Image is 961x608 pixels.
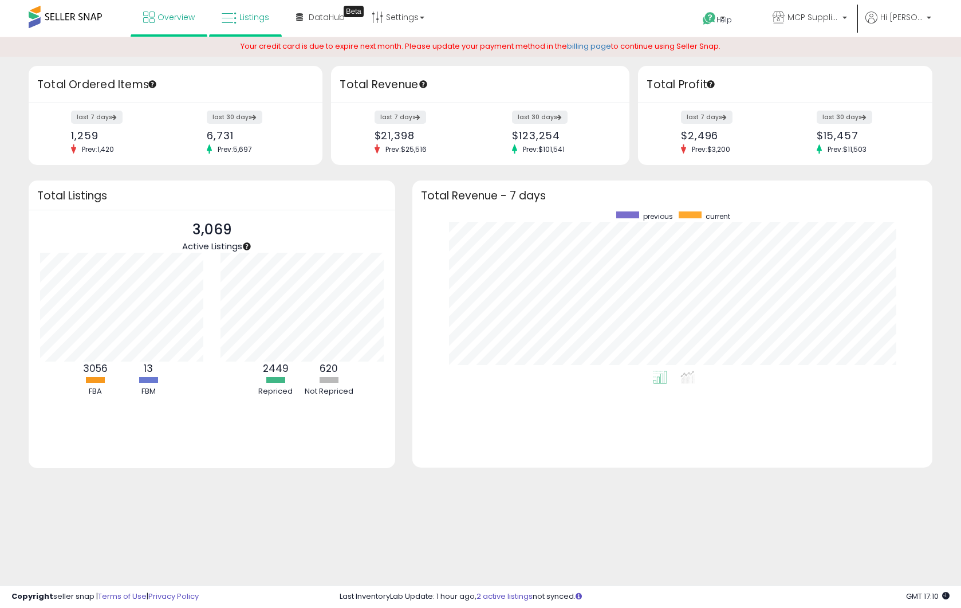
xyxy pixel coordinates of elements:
label: last 30 days [817,111,872,124]
div: Tooltip anchor [418,79,428,89]
span: Your credit card is due to expire next month. Please update your payment method in the to continu... [241,41,720,52]
label: last 7 days [71,111,123,124]
div: 1,259 [71,130,167,142]
h3: Total Revenue - 7 days [421,191,924,200]
label: last 7 days [681,111,732,124]
span: current [706,211,730,221]
b: 13 [144,362,153,375]
span: Overview [157,11,195,23]
div: $15,457 [817,130,912,142]
span: Help [716,15,732,25]
span: Active Listings [182,240,242,252]
h3: Total Ordered Items [37,77,314,93]
span: Prev: $11,503 [822,144,872,154]
span: Hi [PERSON_NAME] [880,11,923,23]
span: MCP Supplies [787,11,839,23]
span: previous [643,211,673,221]
div: Not Repriced [303,386,355,397]
b: 2449 [263,362,289,375]
b: 3056 [83,362,108,375]
div: Tooltip anchor [344,6,364,17]
div: Tooltip anchor [147,79,157,89]
i: Get Help [702,11,716,26]
label: last 30 days [207,111,262,124]
div: $2,496 [681,130,777,142]
h3: Total Profit [647,77,923,93]
div: FBA [69,386,121,397]
a: Help [694,3,754,37]
p: 3,069 [182,219,242,241]
span: Prev: $25,516 [380,144,432,154]
div: 6,731 [207,130,302,142]
div: Repriced [250,386,301,397]
span: DataHub [309,11,345,23]
label: last 30 days [512,111,568,124]
div: Tooltip anchor [242,241,252,252]
a: Hi [PERSON_NAME] [865,11,931,37]
label: last 7 days [375,111,426,124]
span: Prev: $3,200 [686,144,736,154]
a: billing page [567,41,611,52]
div: $123,254 [512,130,609,142]
b: 620 [320,362,338,375]
div: $21,398 [375,130,472,142]
div: Tooltip anchor [706,79,716,89]
span: Prev: $101,541 [517,144,570,154]
h3: Total Revenue [340,77,621,93]
div: FBM [123,386,174,397]
span: Listings [239,11,269,23]
span: Prev: 1,420 [76,144,120,154]
span: Prev: 5,697 [212,144,258,154]
h3: Total Listings [37,191,387,200]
